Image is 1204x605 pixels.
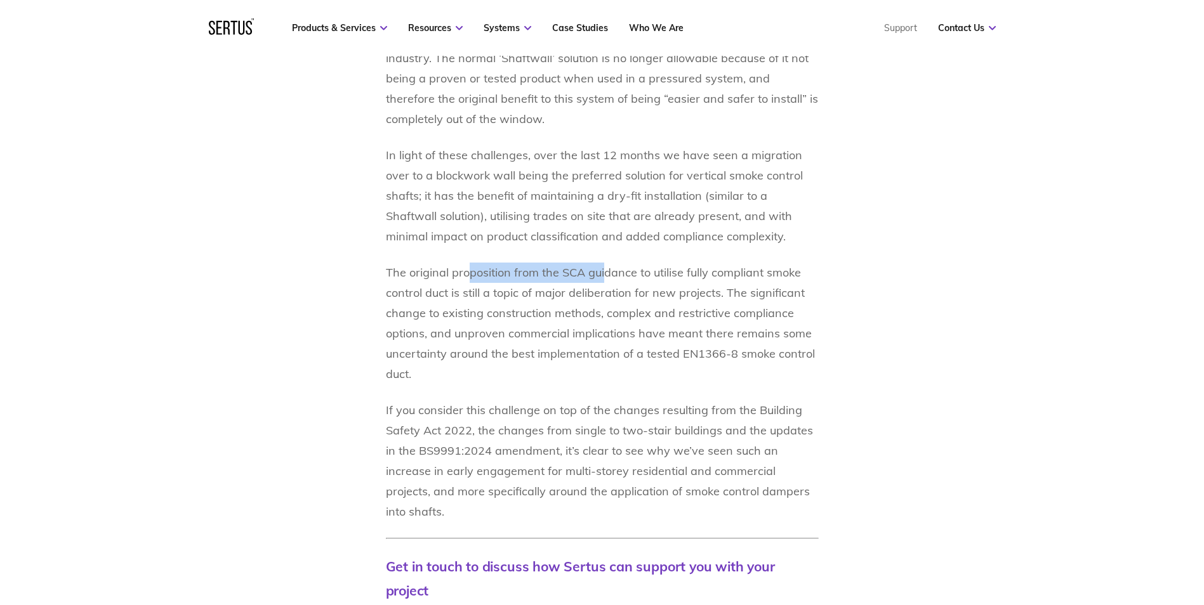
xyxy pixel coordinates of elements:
a: Who We Are [629,22,684,34]
a: Contact Us [938,22,996,34]
a: Support [884,22,917,34]
p: The original proposition from the SCA guidance to utilise fully compliant smoke control duct is s... [386,263,819,384]
a: Products & Services [292,22,387,34]
p: If you consider this challenge on top of the changes resulting from the Building Safety Act 2022,... [386,400,819,522]
a: Resources [408,22,463,34]
a: Case Studies [552,22,608,34]
p: In light of these challenges, over the last 12 months we have seen a migration over to a blockwor... [386,145,819,247]
a: Get in touch to discuss how Sertus can support you with your project [386,558,775,598]
p: This presented major challenges due to the changes required to the universally accepted methods o... [386,8,819,129]
iframe: Chat Widget [976,458,1204,605]
a: Systems [484,22,531,34]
